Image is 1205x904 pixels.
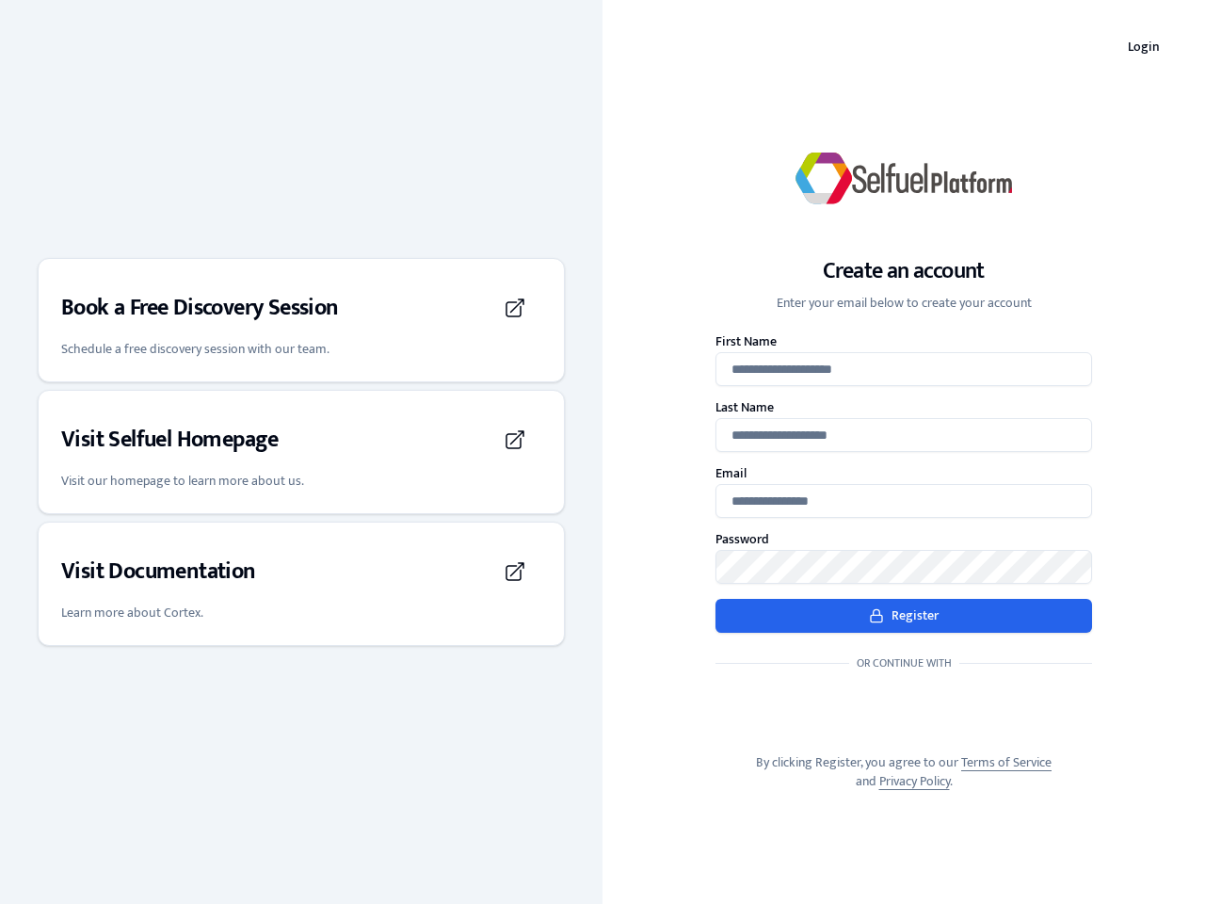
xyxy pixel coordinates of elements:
[961,751,1052,773] a: Terms of Service
[61,604,541,622] p: Learn more about Cortex.
[777,256,1032,286] h1: Create an account
[879,770,950,792] a: Privacy Policy
[715,599,1092,633] button: Register
[61,557,256,587] h3: Visit Documentation
[1204,903,1205,904] iframe: JSD widget
[849,655,959,670] span: Or continue with
[777,294,1032,313] p: Enter your email below to create your account
[715,467,1092,480] label: Email
[715,753,1092,791] p: By clicking Register, you agree to our and .
[61,472,541,491] p: Visit our homepage to learn more about us.
[61,340,541,359] p: Schedule a free discovery session with our team.
[1113,30,1175,64] a: Login
[715,533,1092,546] label: Password
[715,401,1092,414] label: Last Name
[61,293,339,323] h3: Book a Free Discovery Session
[715,335,1092,348] label: First Name
[61,425,279,455] h3: Visit Selfuel Homepage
